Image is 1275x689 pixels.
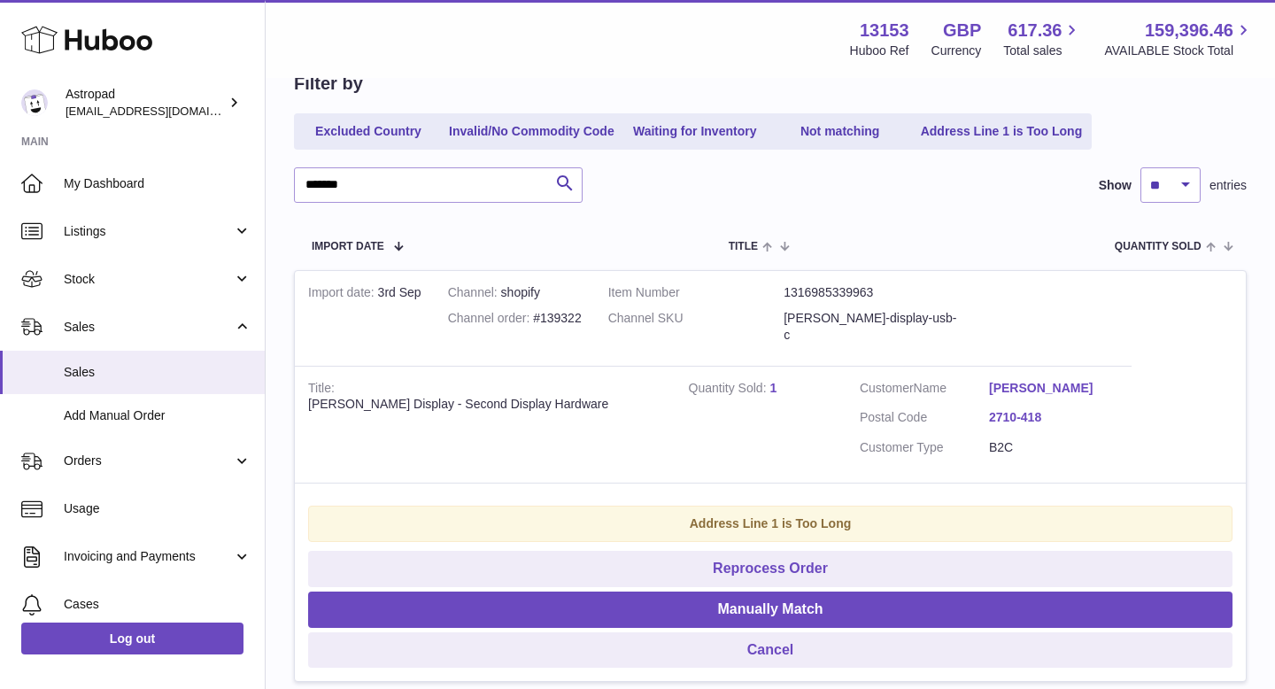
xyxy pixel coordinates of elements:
[64,407,251,424] span: Add Manual Order
[64,548,233,565] span: Invoicing and Payments
[66,104,260,118] span: [EMAIL_ADDRESS][DOMAIN_NAME]
[21,89,48,116] img: matt@astropad.com
[1008,19,1062,43] span: 617.36
[64,596,251,613] span: Cases
[64,175,251,192] span: My Dashboard
[608,310,784,344] dt: Channel SKU
[860,409,989,430] dt: Postal Code
[860,380,989,401] dt: Name
[64,319,233,336] span: Sales
[1145,19,1233,43] span: 159,396.46
[860,19,909,43] strong: 13153
[64,364,251,381] span: Sales
[989,439,1118,456] dd: B2C
[1003,43,1082,59] span: Total sales
[308,381,335,399] strong: Title
[294,72,363,96] h2: Filter by
[729,241,758,252] span: Title
[64,500,251,517] span: Usage
[308,396,662,413] div: [PERSON_NAME] Display - Second Display Hardware
[860,439,989,456] dt: Customer Type
[308,285,378,304] strong: Import date
[989,380,1118,397] a: [PERSON_NAME]
[1104,43,1254,59] span: AVAILABLE Stock Total
[850,43,909,59] div: Huboo Ref
[943,19,981,43] strong: GBP
[1115,241,1202,252] span: Quantity Sold
[64,223,233,240] span: Listings
[1104,19,1254,59] a: 159,396.46 AVAILABLE Stock Total
[931,43,982,59] div: Currency
[915,117,1089,146] a: Address Line 1 is Too Long
[295,271,435,366] td: 3rd Sep
[769,117,911,146] a: Not matching
[624,117,766,146] a: Waiting for Inventory
[21,623,243,654] a: Log out
[443,117,621,146] a: Invalid/No Commodity Code
[312,241,384,252] span: Import date
[608,284,784,301] dt: Item Number
[690,516,852,530] strong: Address Line 1 is Too Long
[448,284,582,301] div: shopify
[689,381,770,399] strong: Quantity Sold
[448,285,501,304] strong: Channel
[308,551,1232,587] button: Reprocess Order
[1003,19,1082,59] a: 617.36 Total sales
[769,381,777,395] a: 1
[989,409,1118,426] a: 2710-418
[66,86,225,120] div: Astropad
[308,592,1232,628] button: Manually Match
[448,311,534,329] strong: Channel order
[308,632,1232,669] button: Cancel
[784,310,960,344] dd: [PERSON_NAME]-display-usb-c
[784,284,960,301] dd: 1316985339963
[448,310,582,327] div: #139322
[64,271,233,288] span: Stock
[64,453,233,469] span: Orders
[860,381,914,395] span: Customer
[1099,177,1132,194] label: Show
[297,117,439,146] a: Excluded Country
[1209,177,1247,194] span: entries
